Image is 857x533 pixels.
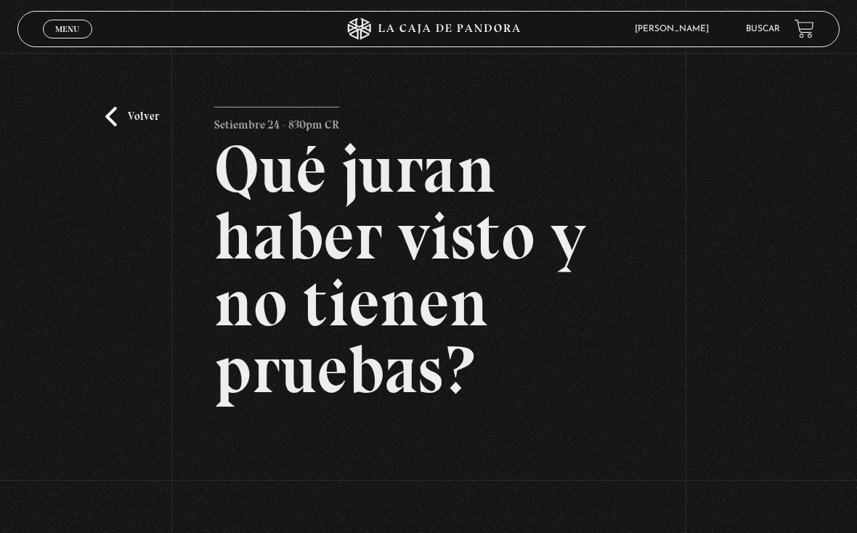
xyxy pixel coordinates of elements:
a: View your shopping cart [795,19,814,38]
span: Menu [55,25,79,33]
a: Volver [105,107,159,126]
h2: Qué juran haber visto y no tienen pruebas? [214,136,642,403]
span: Cerrar [51,36,85,46]
p: Setiembre 24 - 830pm CR [214,107,339,136]
span: [PERSON_NAME] [627,25,723,33]
a: Buscar [746,25,780,33]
